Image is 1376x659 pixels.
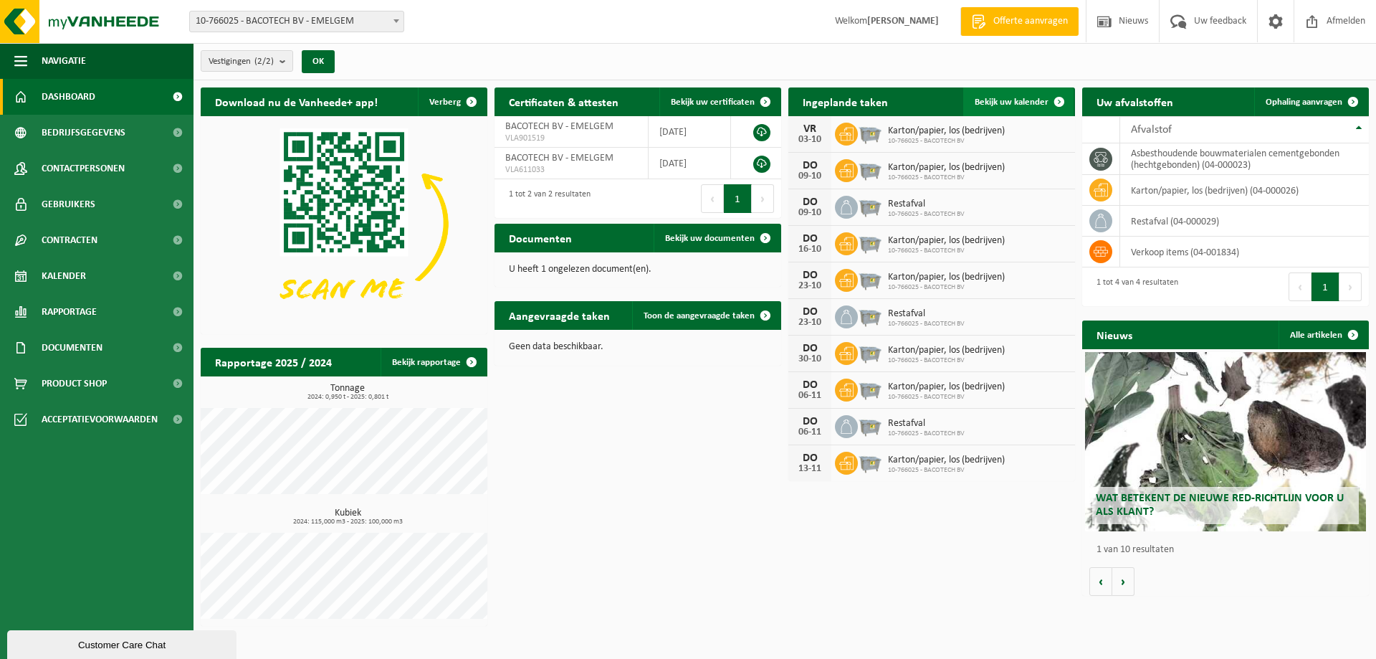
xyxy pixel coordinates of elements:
div: DO [795,160,824,171]
span: Karton/papier, los (bedrijven) [888,235,1005,247]
h3: Tonnage [208,384,487,401]
span: 10-766025 - BACOTECH BV [888,466,1005,475]
span: Navigatie [42,43,86,79]
button: Next [1339,272,1362,301]
span: Gebruikers [42,186,95,222]
div: 16-10 [795,245,824,255]
span: Dashboard [42,79,95,115]
div: 03-10 [795,135,824,145]
a: Alle artikelen [1279,321,1367,349]
span: 10-766025 - BACOTECH BV [888,430,965,438]
span: Restafval [888,308,965,320]
div: VR [795,123,824,135]
p: U heeft 1 ongelezen document(en). [509,265,767,275]
span: Kalender [42,258,86,294]
td: [DATE] [649,148,731,179]
img: WB-2500-GAL-GY-01 [858,303,882,328]
button: Verberg [418,87,486,116]
div: 30-10 [795,354,824,364]
span: Vestigingen [209,51,274,72]
button: Previous [701,184,724,213]
div: 09-10 [795,171,824,181]
span: Product Shop [42,366,107,402]
h3: Kubiek [208,508,487,526]
button: Next [752,184,774,213]
h2: Uw afvalstoffen [1082,87,1188,115]
td: verkoop items (04-001834) [1120,237,1369,267]
strong: [PERSON_NAME] [867,16,939,27]
div: 1 tot 4 van 4 resultaten [1089,271,1178,303]
span: 10-766025 - BACOTECH BV - EMELGEM [189,11,404,32]
div: DO [795,306,824,318]
span: 10-766025 - BACOTECH BV [888,320,965,328]
span: 10-766025 - BACOTECH BV [888,283,1005,292]
h2: Rapportage 2025 / 2024 [201,348,346,376]
p: 1 van 10 resultaten [1096,545,1362,555]
span: Bekijk uw kalender [975,98,1048,107]
h2: Download nu de Vanheede+ app! [201,87,392,115]
button: Vestigingen(2/2) [201,50,293,72]
span: Wat betekent de nieuwe RED-richtlijn voor u als klant? [1096,493,1344,518]
div: DO [795,196,824,208]
a: Bekijk uw kalender [963,87,1074,116]
a: Offerte aanvragen [960,7,1079,36]
a: Bekijk rapportage [381,348,486,376]
div: 23-10 [795,281,824,291]
span: 10-766025 - BACOTECH BV [888,174,1005,182]
span: Ophaling aanvragen [1266,98,1342,107]
a: Ophaling aanvragen [1254,87,1367,116]
td: asbesthoudende bouwmaterialen cementgebonden (hechtgebonden) (04-000023) [1120,143,1369,175]
div: DO [795,416,824,427]
span: Rapportage [42,294,97,330]
div: 1 tot 2 van 2 resultaten [502,183,591,214]
span: Karton/papier, los (bedrijven) [888,381,1005,393]
button: Volgende [1112,567,1134,596]
h2: Aangevraagde taken [494,301,624,329]
img: WB-2500-GAL-GY-01 [858,157,882,181]
div: DO [795,233,824,245]
span: Contracten [42,222,97,258]
a: Wat betekent de nieuwe RED-richtlijn voor u als klant? [1085,352,1366,531]
td: karton/papier, los (bedrijven) (04-000026) [1120,175,1369,206]
div: DO [795,343,824,354]
div: 13-11 [795,464,824,474]
h2: Ingeplande taken [788,87,902,115]
span: 2024: 115,000 m3 - 2025: 100,000 m3 [208,518,487,526]
span: VLA611033 [505,164,637,176]
div: 06-11 [795,427,824,437]
span: Toon de aangevraagde taken [644,311,755,321]
span: Bekijk uw certificaten [671,98,755,107]
button: OK [302,50,335,73]
span: BACOTECH BV - EMELGEM [505,153,613,163]
span: Karton/papier, los (bedrijven) [888,162,1005,174]
span: 10-766025 - BACOTECH BV [888,247,1005,255]
img: WB-2500-GAL-GY-01 [858,194,882,218]
span: Bekijk uw documenten [665,234,755,243]
span: Offerte aanvragen [990,14,1071,29]
span: Acceptatievoorwaarden [42,402,158,437]
img: WB-2500-GAL-GY-01 [858,267,882,291]
button: 1 [1311,272,1339,301]
span: BACOTECH BV - EMELGEM [505,121,613,132]
h2: Nieuws [1082,321,1147,349]
span: Karton/papier, los (bedrijven) [888,125,1005,137]
span: 2024: 0,950 t - 2025: 0,801 t [208,394,487,401]
img: WB-2500-GAL-GY-01 [858,376,882,401]
a: Bekijk uw documenten [654,224,780,252]
img: WB-2500-GAL-GY-01 [858,340,882,364]
span: Restafval [888,418,965,430]
count: (2/2) [254,57,274,66]
h2: Certificaten & attesten [494,87,633,115]
img: WB-2500-GAL-GY-01 [858,230,882,255]
span: Contactpersonen [42,151,125,186]
a: Bekijk uw certificaten [659,87,780,116]
span: Afvalstof [1131,124,1172,136]
img: WB-2500-GAL-GY-01 [858,450,882,474]
span: Bedrijfsgegevens [42,115,125,151]
td: restafval (04-000029) [1120,206,1369,237]
span: Karton/papier, los (bedrijven) [888,272,1005,283]
iframe: chat widget [7,627,239,659]
a: Toon de aangevraagde taken [632,301,780,330]
span: 10-766025 - BACOTECH BV [888,210,965,219]
td: [DATE] [649,116,731,148]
